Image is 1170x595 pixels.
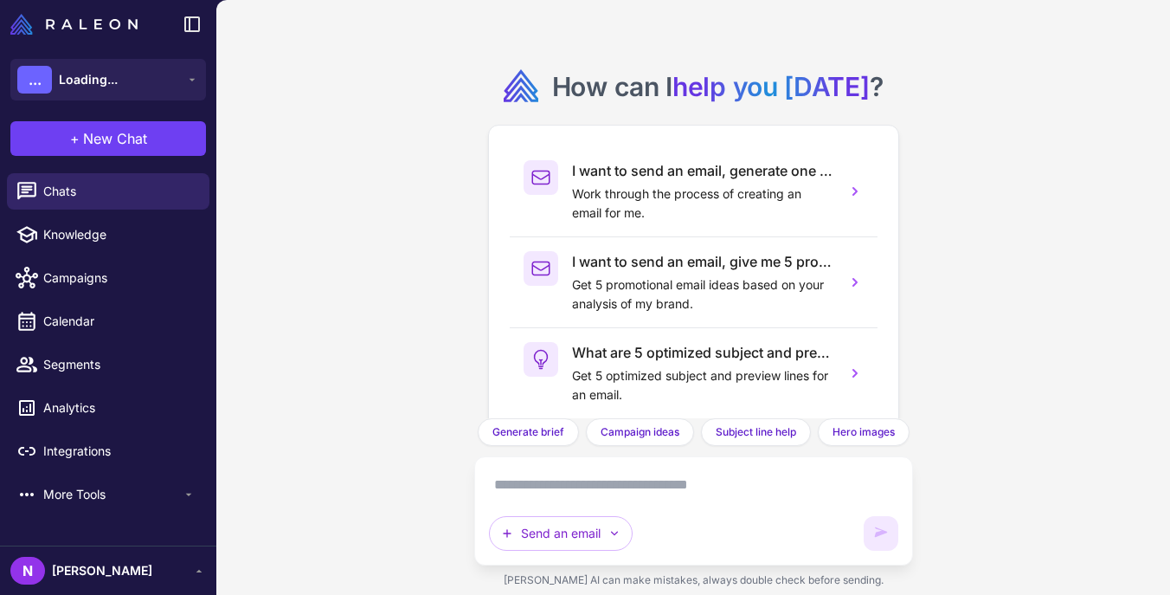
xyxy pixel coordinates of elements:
a: Segments [7,346,209,383]
span: Hero images [832,424,895,440]
button: Hero images [818,418,910,446]
button: Campaign ideas [586,418,694,446]
p: Get 5 promotional email ideas based on your analysis of my brand. [572,275,832,314]
span: Calendar [43,312,196,331]
span: Analytics [43,398,196,417]
a: Calendar [7,303,209,340]
img: Raleon Logo [10,14,138,35]
button: Subject line help [701,418,811,446]
h2: How can I ? [552,69,884,104]
span: Subject line help [716,424,796,440]
span: + [70,128,80,149]
span: Knowledge [43,225,196,244]
span: Chats [43,182,196,201]
span: help you [DATE] [672,71,870,102]
h3: I want to send an email, give me 5 promotional email ideas. [572,251,832,272]
a: Knowledge [7,217,209,253]
button: ...Loading... [10,59,206,100]
a: Campaigns [7,260,209,296]
span: Segments [43,355,196,374]
span: Generate brief [492,424,564,440]
a: Integrations [7,433,209,469]
button: Generate brief [478,418,579,446]
button: Send an email [489,516,633,551]
span: Loading... [59,70,118,89]
span: Integrations [43,442,196,461]
p: Get 5 optimized subject and preview lines for an email. [572,366,832,404]
span: New Chat [83,128,147,149]
a: Analytics [7,390,209,426]
span: More Tools [43,485,182,504]
span: Campaigns [43,268,196,288]
div: [PERSON_NAME] AI can make mistakes, always double check before sending. [474,566,913,595]
h3: I want to send an email, generate one for me [572,160,832,181]
button: +New Chat [10,121,206,156]
p: Work through the process of creating an email for me. [572,184,832,223]
h3: What are 5 optimized subject and preview lines for an email? [572,342,832,363]
div: N [10,557,45,585]
span: Campaign ideas [601,424,679,440]
a: Chats [7,173,209,210]
div: ... [17,66,52,94]
span: [PERSON_NAME] [52,561,152,580]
